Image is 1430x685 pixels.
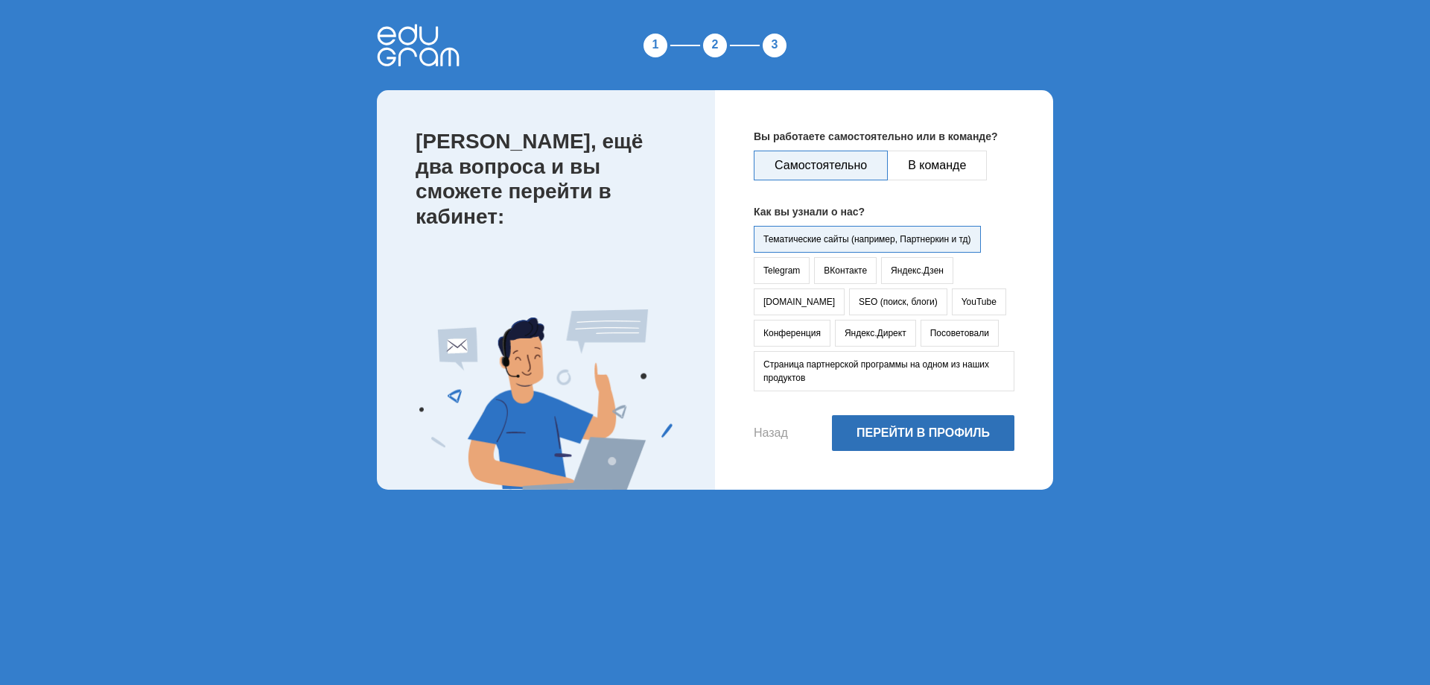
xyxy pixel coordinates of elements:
[754,257,810,284] button: Telegram
[921,320,999,347] button: Посоветовали
[754,129,1014,145] p: Вы работаете самостоятельно или в команде?
[881,257,953,284] button: Яндекс.Дзен
[700,31,730,60] div: 2
[887,151,987,180] button: В команде
[754,204,1014,220] p: Как вы узнали о нас?
[416,129,685,229] p: [PERSON_NAME], ещё два вопроса и вы сможете перейти в кабинет:
[849,288,947,315] button: SEO (поиск, блоги)
[641,31,670,60] div: 1
[760,31,789,60] div: 3
[754,226,981,253] button: Тематические сайты (например, Партнеркин и тд)
[754,351,1014,391] button: Страница партнерской программы на одном из наших продуктов
[952,288,1006,315] button: YouTube
[814,257,877,284] button: ВКонтакте
[754,288,845,315] button: [DOMAIN_NAME]
[835,320,916,347] button: Яндекс.Директ
[754,151,888,180] button: Самостоятельно
[419,309,673,490] img: Expert Image
[832,415,1014,451] button: Перейти в профиль
[754,320,830,347] button: Конференция
[754,426,788,440] button: Назад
